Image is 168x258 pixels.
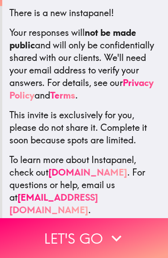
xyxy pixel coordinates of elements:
[9,109,161,146] p: This invite is exclusively for you, please do not share it. Complete it soon because spots are li...
[9,26,161,102] p: Your responses will and will only be confidentially shared with our clients. We'll need your emai...
[9,192,98,215] a: [EMAIL_ADDRESS][DOMAIN_NAME]
[9,7,114,18] span: There is a new instapanel!
[9,154,161,216] p: To learn more about Instapanel, check out . For questions or help, email us at .
[50,90,75,101] a: Terms
[48,167,127,178] a: [DOMAIN_NAME]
